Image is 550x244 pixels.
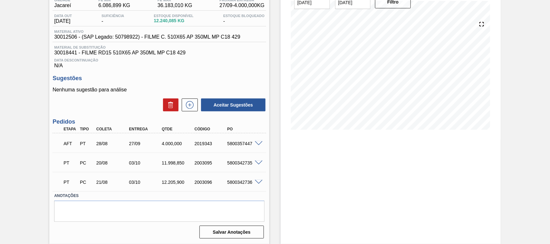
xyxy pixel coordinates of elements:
[127,180,164,185] div: 03/10/2025
[78,141,95,146] div: Pedido de Transferência
[179,99,198,111] div: Nova sugestão
[160,127,197,131] div: Qtde
[193,141,229,146] div: 2019343
[78,180,95,185] div: Pedido de Compra
[193,160,229,165] div: 2003095
[226,127,262,131] div: PO
[160,180,197,185] div: 12.205,900
[160,99,179,111] div: Excluir Sugestões
[193,127,229,131] div: Código
[62,136,79,151] div: Aguardando Fornecimento
[226,160,262,165] div: 5800342735
[222,14,266,24] div: -
[62,175,79,189] div: Pedido em Trânsito
[78,127,95,131] div: Tipo
[54,30,240,33] span: Material ativo
[127,141,164,146] div: 27/09/2025
[95,127,131,131] div: Coleta
[53,118,266,125] h3: Pedidos
[160,141,197,146] div: 4.000,000
[63,160,77,165] p: PT
[100,14,126,24] div: -
[193,180,229,185] div: 2003096
[53,75,266,82] h3: Sugestões
[201,99,265,111] button: Aceitar Sugestões
[53,87,266,93] p: Nenhuma sugestão para análise
[62,127,79,131] div: Etapa
[63,141,77,146] p: AFT
[127,127,164,131] div: Entrega
[158,3,192,8] span: 36.183,010 KG
[199,226,264,239] button: Salvar Anotações
[95,180,131,185] div: 21/08/2025
[98,3,130,8] span: 6.086,899 KG
[226,141,262,146] div: 5800357447
[101,14,124,18] span: Suficiência
[54,191,265,201] label: Anotações
[54,50,265,56] span: 30018441 - FILME RD15 510X65 AP 350ML MP C18 429
[223,14,265,18] span: Estoque Bloqueado
[127,160,164,165] div: 03/10/2025
[54,45,265,49] span: Material de Substituição
[198,98,266,112] div: Aceitar Sugestões
[54,34,240,40] span: 30012506 - (SAP Legado: 50798922) - FILME C. 510X65 AP 350ML MP C18 429
[54,58,265,62] span: Data Descontinuação
[219,3,265,8] span: 27/09 - 4.000,000 KG
[54,3,71,8] span: Jacareí
[95,141,131,146] div: 28/08/2025
[62,156,79,170] div: Pedido em Trânsito
[63,180,77,185] p: PT
[95,160,131,165] div: 20/08/2025
[154,18,193,23] span: 12.240,085 KG
[160,160,197,165] div: 11.998,850
[78,160,95,165] div: Pedido de Compra
[54,14,72,18] span: Data out
[226,180,262,185] div: 5800342736
[54,18,72,24] span: [DATE]
[53,56,266,69] div: N/A
[154,14,193,18] span: Estoque Disponível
